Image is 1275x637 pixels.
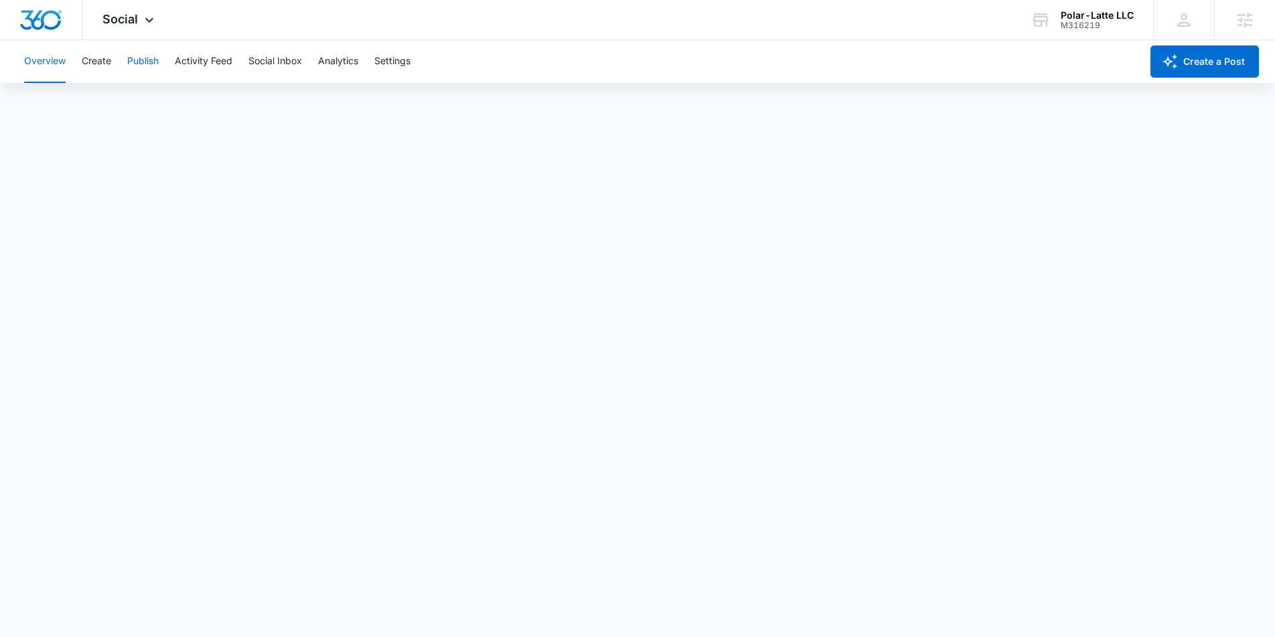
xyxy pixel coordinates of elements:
button: Publish [127,40,159,83]
div: account name [1061,10,1134,21]
button: Create [82,40,111,83]
button: Analytics [318,40,358,83]
span: Social [102,12,138,26]
button: Social Inbox [248,40,302,83]
button: Overview [24,40,66,83]
button: Create a Post [1150,45,1259,78]
div: account id [1061,21,1134,30]
button: Activity Feed [175,40,232,83]
button: Settings [374,40,410,83]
